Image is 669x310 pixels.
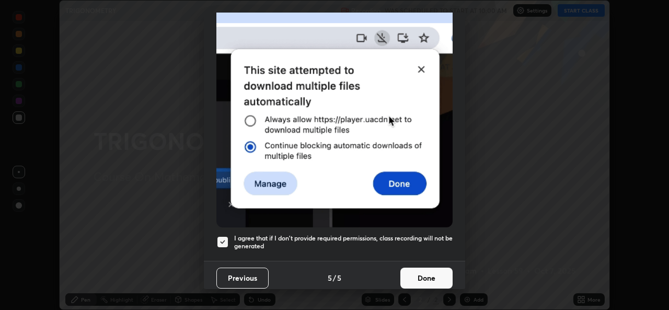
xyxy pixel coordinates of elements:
h4: 5 [337,272,341,283]
h5: I agree that if I don't provide required permissions, class recording will not be generated [234,234,453,250]
button: Done [400,268,453,289]
h4: / [333,272,336,283]
h4: 5 [328,272,332,283]
button: Previous [216,268,269,289]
